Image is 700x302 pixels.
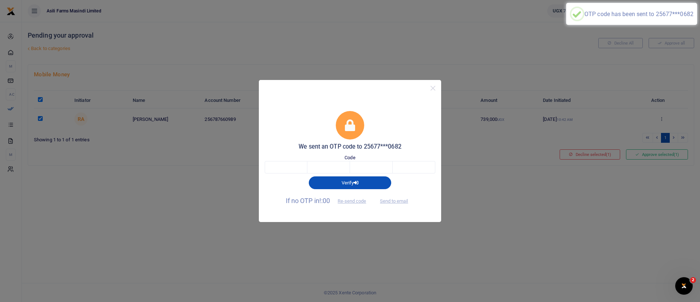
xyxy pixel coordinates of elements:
span: !:00 [319,197,330,204]
h5: We sent an OTP code to 25677***0682 [265,143,435,150]
button: Verify [309,176,391,189]
label: Code [345,154,355,161]
iframe: Intercom live chat [675,277,693,295]
span: If no OTP in [286,197,373,204]
span: 2 [690,277,696,283]
button: Close [428,83,438,93]
div: OTP code has been sent to 25677***0682 [584,11,693,18]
